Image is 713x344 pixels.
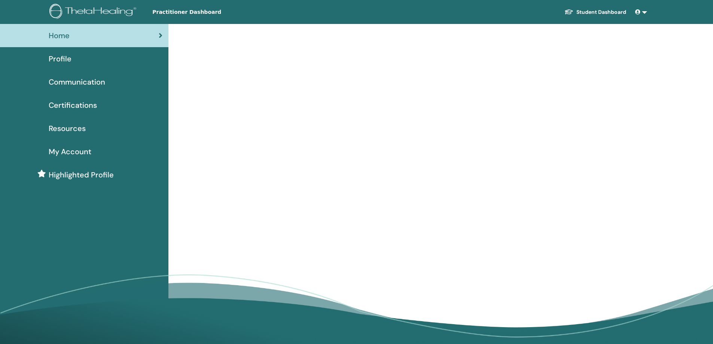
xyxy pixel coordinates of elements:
[49,123,86,134] span: Resources
[564,9,573,15] img: graduation-cap-white.svg
[49,146,91,157] span: My Account
[49,169,114,180] span: Highlighted Profile
[49,53,71,64] span: Profile
[152,8,265,16] span: Practitioner Dashboard
[49,30,70,41] span: Home
[49,4,139,21] img: logo.png
[49,76,105,88] span: Communication
[558,5,632,19] a: Student Dashboard
[49,100,97,111] span: Certifications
